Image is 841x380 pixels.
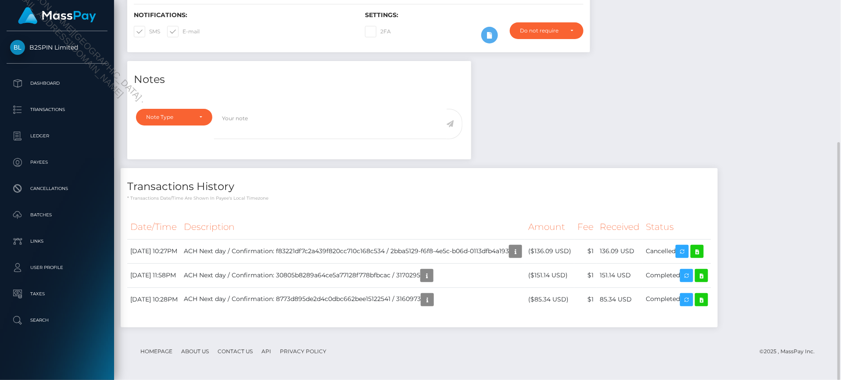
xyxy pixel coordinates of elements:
a: Taxes [7,283,107,305]
td: $1 [574,263,597,287]
label: 2FA [365,26,391,37]
p: Transactions [10,103,104,116]
a: Transactions [7,99,107,121]
div: Do not require [520,27,563,34]
a: Search [7,309,107,331]
td: Cancelled [643,239,711,263]
td: $1 [574,239,597,263]
h6: Settings: [365,11,583,19]
a: API [258,344,275,358]
td: ($151.14 USD) [525,263,574,287]
a: Batches [7,204,107,226]
a: Links [7,230,107,252]
td: [DATE] 10:27PM [127,239,181,263]
p: User Profile [10,261,104,274]
p: Ledger [10,129,104,143]
td: ACH Next day / Confirmation: 30805b8289a64ce5a77128f778bfbcac / 3170295 [181,263,525,287]
div: © 2025 , MassPay Inc. [759,347,821,356]
td: ($85.34 USD) [525,287,574,312]
p: Dashboard [10,77,104,90]
a: Cancellations [7,178,107,200]
label: SMS [134,26,160,37]
td: 85.34 USD [597,287,643,312]
div: Note Type [146,114,192,121]
a: Ledger [7,125,107,147]
p: Cancellations [10,182,104,195]
button: Note Type [136,109,212,125]
th: Description [181,215,525,239]
h4: Transactions History [127,179,711,194]
td: ACH Next day / Confirmation: f83221df7c2a439f820cc710c168c534 / 2bba5129-f6f8-4e5c-b06d-0113dfb4a193 [181,239,525,263]
th: Amount [525,215,574,239]
p: * Transactions date/time are shown in payee's local timezone [127,195,711,201]
p: Batches [10,208,104,222]
td: 136.09 USD [597,239,643,263]
td: [DATE] 10:28PM [127,287,181,312]
a: Dashboard [7,72,107,94]
th: Fee [574,215,597,239]
p: Links [10,235,104,248]
h6: Notifications: [134,11,352,19]
td: ACH Next day / Confirmation: 8773d895de2d4c0dbc662bee15122541 / 3160973 [181,287,525,312]
a: Privacy Policy [276,344,330,358]
a: Homepage [137,344,176,358]
td: $1 [574,287,597,312]
h4: Notes [134,72,465,87]
button: Do not require [510,22,583,39]
td: ($136.09 USD) [525,239,574,263]
p: Payees [10,156,104,169]
th: Received [597,215,643,239]
label: E-mail [167,26,200,37]
a: Contact Us [214,344,256,358]
a: Payees [7,151,107,173]
p: Search [10,314,104,327]
th: Status [643,215,711,239]
a: User Profile [7,257,107,279]
td: 151.14 USD [597,263,643,287]
td: Completed [643,287,711,312]
img: MassPay Logo [18,7,96,24]
th: Date/Time [127,215,181,239]
span: B2SPIN Limited [7,43,107,51]
p: Taxes [10,287,104,301]
img: B2SPIN Limited [10,40,25,55]
a: About Us [178,344,212,358]
td: Completed [643,263,711,287]
td: [DATE] 11:58PM [127,263,181,287]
